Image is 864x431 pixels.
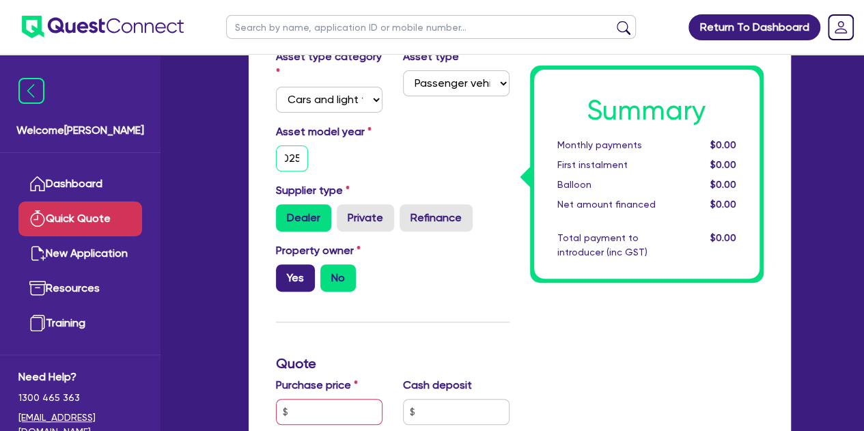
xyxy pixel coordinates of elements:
[276,182,350,199] label: Supplier type
[18,271,142,306] a: Resources
[276,48,382,81] label: Asset type category
[276,377,358,393] label: Purchase price
[18,236,142,271] a: New Application
[18,201,142,236] a: Quick Quote
[710,159,736,170] span: $0.00
[547,197,680,212] div: Net amount financed
[710,179,736,190] span: $0.00
[276,204,331,232] label: Dealer
[16,122,144,139] span: Welcome [PERSON_NAME]
[337,204,394,232] label: Private
[547,231,680,260] div: Total payment to introducer (inc GST)
[547,158,680,172] div: First instalment
[710,232,736,243] span: $0.00
[29,280,46,296] img: resources
[29,245,46,262] img: new-application
[547,178,680,192] div: Balloon
[29,315,46,331] img: training
[18,167,142,201] a: Dashboard
[18,306,142,341] a: Training
[18,78,44,104] img: icon-menu-close
[276,355,510,372] h3: Quote
[557,94,736,127] h1: Summary
[688,14,820,40] a: Return To Dashboard
[22,16,184,38] img: quest-connect-logo-blue
[18,369,142,385] span: Need Help?
[823,10,859,45] a: Dropdown toggle
[710,139,736,150] span: $0.00
[403,377,472,393] label: Cash deposit
[18,391,142,405] span: 1300 465 363
[320,264,356,292] label: No
[276,264,315,292] label: Yes
[266,124,393,140] label: Asset model year
[403,48,466,65] label: Asset type
[710,199,736,210] span: $0.00
[276,242,361,259] label: Property owner
[400,204,473,232] label: Refinance
[547,138,680,152] div: Monthly payments
[226,15,636,39] input: Search by name, application ID or mobile number...
[29,210,46,227] img: quick-quote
